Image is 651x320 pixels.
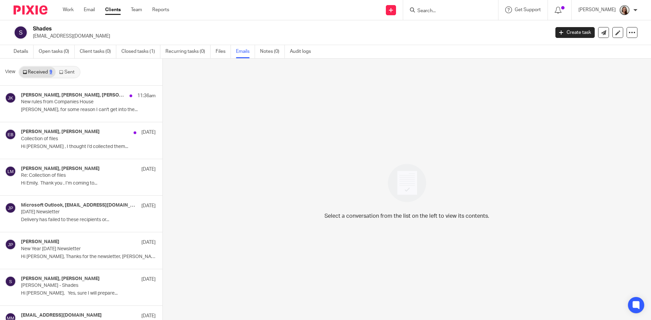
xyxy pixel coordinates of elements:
p: [DATE] [141,202,156,209]
h2: Shades [33,25,443,33]
p: Re: Collection of files [21,173,129,178]
a: Emails [236,45,255,58]
p: [PERSON_NAME], for some reason I can't get into the... [21,107,156,113]
a: Closed tasks (1) [121,45,160,58]
p: Select a conversation from the list on the left to view its contents. [324,212,489,220]
a: Clients [105,6,121,13]
img: svg%3E [5,276,16,287]
img: svg%3E [14,25,28,40]
p: [PERSON_NAME] - Shades [21,283,129,289]
div: 9 [50,70,52,74]
a: Create task [555,27,595,38]
a: Client tasks (0) [80,45,116,58]
img: svg%3E [5,202,16,213]
p: [EMAIL_ADDRESS][DOMAIN_NAME] [33,33,545,40]
p: Hi Emily, Thank you , I’m coming to... [21,180,156,186]
a: Received9 [19,67,56,78]
span: Get Support [515,7,541,12]
p: Delivery has failed to these recipients or... [21,217,156,223]
h4: [PERSON_NAME], [PERSON_NAME] [21,129,100,135]
h4: [EMAIL_ADDRESS][DOMAIN_NAME] [21,313,102,318]
p: [DATE] Newsletter [21,209,129,215]
a: Notes (0) [260,45,285,58]
a: Details [14,45,34,58]
p: Hi [PERSON_NAME], Thanks for the newsletter, [PERSON_NAME]. ... [21,254,156,260]
h4: [PERSON_NAME], [PERSON_NAME] [21,166,100,172]
span: View [5,68,15,76]
a: Files [216,45,231,58]
a: Team [131,6,142,13]
h4: [PERSON_NAME], [PERSON_NAME] [21,276,100,282]
a: Sent [56,67,79,78]
a: Audit logs [290,45,316,58]
p: New Year [DATE] Newsletter [21,246,129,252]
p: Collection of files [21,136,129,142]
img: image [383,159,431,207]
a: Recurring tasks (0) [165,45,211,58]
img: svg%3E [5,92,16,103]
p: [DATE] [141,239,156,246]
p: 11:36am [137,92,156,99]
a: Email [84,6,95,13]
p: Hi [PERSON_NAME] , I thought I’d collected them... [21,144,156,150]
a: Work [63,6,74,13]
img: svg%3E [5,166,16,177]
input: Search [417,8,478,14]
p: [DATE] [141,129,156,136]
p: [DATE] [141,276,156,283]
a: Open tasks (0) [39,45,75,58]
h4: Microsoft Outlook, [EMAIL_ADDRESS][DOMAIN_NAME], [PERSON_NAME], [PERSON_NAME] [21,202,138,208]
p: [DATE] [141,313,156,319]
h4: [PERSON_NAME], [PERSON_NAME], [PERSON_NAME], [PERSON_NAME] [21,92,126,98]
a: Reports [152,6,169,13]
img: svg%3E [5,239,16,250]
p: New rules from Companies House [21,99,129,105]
h4: [PERSON_NAME] [21,239,59,245]
p: Hi [PERSON_NAME], Yes, sure I will prepare... [21,291,156,296]
img: svg%3E [5,129,16,140]
p: [DATE] [141,166,156,173]
p: [PERSON_NAME] [578,6,616,13]
img: Profile.png [619,5,630,16]
img: Pixie [14,5,47,15]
